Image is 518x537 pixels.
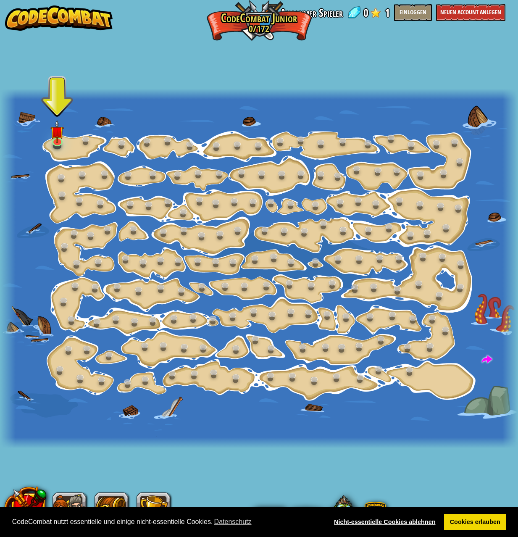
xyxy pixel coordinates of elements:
span: 1 [385,4,390,21]
span: CodeCombat nutzt essentielle und einige nicht-essentielle Cookies. [12,516,322,528]
span: 0 [363,4,368,21]
img: level-banner-unstarted.png [50,120,64,143]
button: Einloggen [394,4,432,21]
a: learn more about cookies [213,516,252,528]
a: deny cookies [328,514,441,531]
a: allow cookies [444,514,506,531]
img: CodeCombat - Learn how to code by playing a game [5,5,113,31]
span: Anonymer Spieler [280,4,343,21]
button: Neuen Account anlegen [436,4,505,21]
